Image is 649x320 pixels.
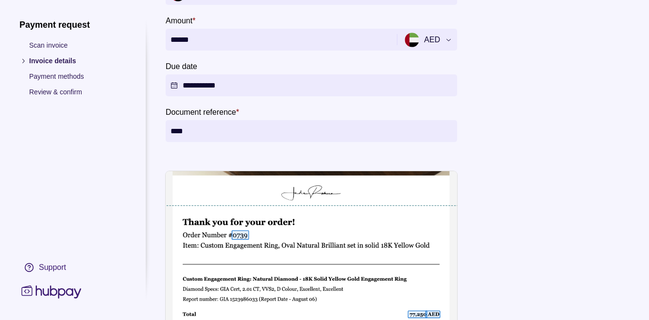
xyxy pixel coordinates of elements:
[166,62,197,71] p: Due date
[29,87,126,97] p: Review & confirm
[29,55,126,66] p: Invoice details
[29,71,126,82] p: Payment methods
[166,60,197,72] label: Due date
[166,17,192,25] p: Amount
[166,15,195,26] label: Amount
[166,108,236,116] p: Document reference
[171,29,390,51] input: amount
[29,40,126,51] p: Scan invoice
[166,106,239,118] label: Document reference
[19,19,126,30] h1: Payment request
[166,74,457,96] button: Due date
[39,262,66,273] div: Support
[171,120,452,142] input: Document reference
[19,257,126,278] a: Support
